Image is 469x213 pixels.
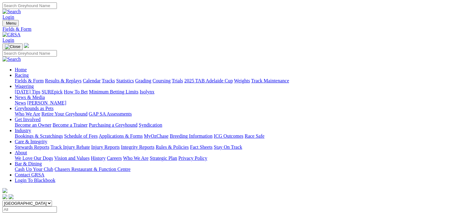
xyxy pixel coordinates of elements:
a: Stewards Reports [15,144,49,150]
a: Breeding Information [170,133,213,139]
a: Wagering [15,84,34,89]
img: Close [5,44,20,49]
a: [DATE] Tips [15,89,40,94]
div: About [15,156,467,161]
img: logo-grsa-white.png [24,43,29,48]
a: [PERSON_NAME] [27,100,66,105]
a: Racing [15,73,29,78]
a: Schedule of Fees [64,133,97,139]
a: Applications & Forms [99,133,143,139]
a: Bar & Dining [15,161,42,166]
a: History [91,156,105,161]
a: Retire Your Greyhound [42,111,88,116]
a: ICG Outcomes [214,133,243,139]
a: Grading [135,78,151,83]
a: Minimum Betting Limits [89,89,138,94]
a: Fields & Form [15,78,44,83]
span: Menu [6,21,16,26]
a: Who We Are [15,111,40,116]
button: Toggle navigation [2,43,23,50]
img: Search [2,9,21,14]
a: We Love Our Dogs [15,156,53,161]
a: Rules & Policies [156,144,189,150]
a: Strategic Plan [150,156,177,161]
a: News & Media [15,95,45,100]
a: Injury Reports [91,144,120,150]
a: Login [2,37,14,43]
a: Vision and Values [54,156,89,161]
a: Tracks [102,78,115,83]
a: Calendar [83,78,101,83]
div: Racing [15,78,467,84]
img: logo-grsa-white.png [2,188,7,193]
a: Become a Trainer [53,122,88,128]
div: Industry [15,133,467,139]
div: Get Involved [15,122,467,128]
button: Toggle navigation [2,20,19,26]
a: MyOzChase [144,133,169,139]
input: Select date [2,206,57,213]
a: Weights [234,78,250,83]
a: Chasers Restaurant & Function Centre [54,167,130,172]
a: Privacy Policy [178,156,207,161]
a: Who We Are [123,156,149,161]
a: Bookings & Scratchings [15,133,63,139]
a: Careers [107,156,122,161]
a: Statistics [116,78,134,83]
a: Login To Blackbook [15,178,55,183]
div: Greyhounds as Pets [15,111,467,117]
a: Cash Up Your Club [15,167,53,172]
div: Care & Integrity [15,144,467,150]
a: Fact Sheets [190,144,213,150]
a: Fields & Form [2,26,467,32]
a: Race Safe [244,133,264,139]
a: Care & Integrity [15,139,47,144]
a: Get Involved [15,117,41,122]
a: Login [2,14,14,20]
a: Syndication [139,122,162,128]
a: Industry [15,128,31,133]
img: Search [2,57,21,62]
a: 2025 TAB Adelaide Cup [184,78,233,83]
a: Track Maintenance [251,78,289,83]
a: How To Bet [64,89,88,94]
div: Bar & Dining [15,167,467,172]
a: News [15,100,26,105]
div: News & Media [15,100,467,106]
a: Integrity Reports [121,144,154,150]
a: Trials [172,78,183,83]
a: Become an Owner [15,122,51,128]
a: Stay On Track [214,144,242,150]
input: Search [2,2,57,9]
img: GRSA [2,32,21,37]
a: About [15,150,27,155]
a: Isolynx [140,89,154,94]
a: Contact GRSA [15,172,44,177]
a: Track Injury Rebate [50,144,90,150]
img: facebook.svg [2,194,7,199]
a: Results & Replays [45,78,81,83]
img: twitter.svg [9,194,14,199]
input: Search [2,50,57,57]
a: SUREpick [42,89,62,94]
a: Home [15,67,27,72]
a: Coursing [153,78,171,83]
div: Wagering [15,89,467,95]
a: GAP SA Assessments [89,111,132,116]
a: Greyhounds as Pets [15,106,54,111]
a: Purchasing a Greyhound [89,122,137,128]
